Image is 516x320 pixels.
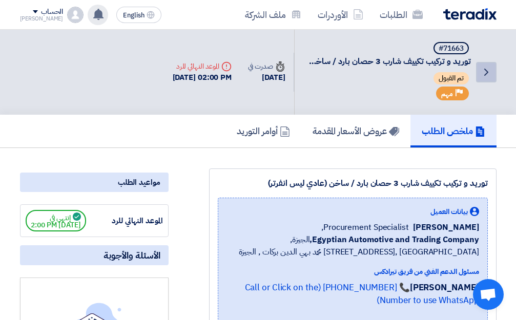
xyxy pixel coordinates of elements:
div: توريد و تركيب تكييف شارب 3 حصان بارد / ساخن (عادي ليس انفرتر) [218,177,488,189]
h5: توريد و تركيب تكييف شارب 3 حصان بارد / ساخن (عادي ليس انفرتر) [307,42,471,67]
button: English [116,7,161,23]
a: أوامر التوريد [225,115,301,147]
a: الأوردرات [309,3,371,27]
a: ملخص الطلب [410,115,497,147]
span: Procurement Specialist, [321,221,409,233]
span: إنتهي في [DATE] 2:00 PM [26,210,86,231]
div: مواعيد الطلب [20,173,169,192]
h5: ملخص الطلب [422,125,485,137]
span: الجيزة, [GEOGRAPHIC_DATA] ,[STREET_ADDRESS] محمد بهي الدين بركات , الجيزة [226,233,479,258]
div: مسئول الدعم الفني من فريق تيرادكس [226,266,479,277]
span: الأسئلة والأجوبة [104,249,160,261]
div: Open chat [473,279,504,310]
div: الموعد النهائي للرد [173,61,232,72]
a: 📞 [PHONE_NUMBER] (Call or Click on the Number to use WhatsApp) [245,281,479,307]
div: #71663 [439,45,464,52]
h5: عروض الأسعار المقدمة [313,125,399,137]
span: بيانات العميل [430,206,468,217]
b: Egyptian Automotive and Trading Company, [309,233,479,246]
span: توريد و تركيب تكييف شارب 3 حصان بارد / ساخن (عادي ليس انفرتر) [307,56,471,67]
h5: أوامر التوريد [237,125,290,137]
div: [PERSON_NAME] [20,16,64,22]
a: ملف الشركة [237,3,309,27]
div: [DATE] [248,72,285,83]
div: صدرت في [248,61,285,72]
strong: [PERSON_NAME] [410,281,479,294]
img: profile_test.png [67,7,84,23]
div: الموعد النهائي للرد [86,215,163,227]
div: [DATE] 02:00 PM [173,72,232,83]
span: مهم [441,89,453,99]
a: الطلبات [371,3,431,27]
a: عروض الأسعار المقدمة [301,115,410,147]
div: الحساب [41,8,63,16]
img: Teradix logo [443,8,497,20]
span: English [123,12,145,19]
span: [PERSON_NAME] [413,221,479,233]
span: تم القبول [434,72,469,84]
